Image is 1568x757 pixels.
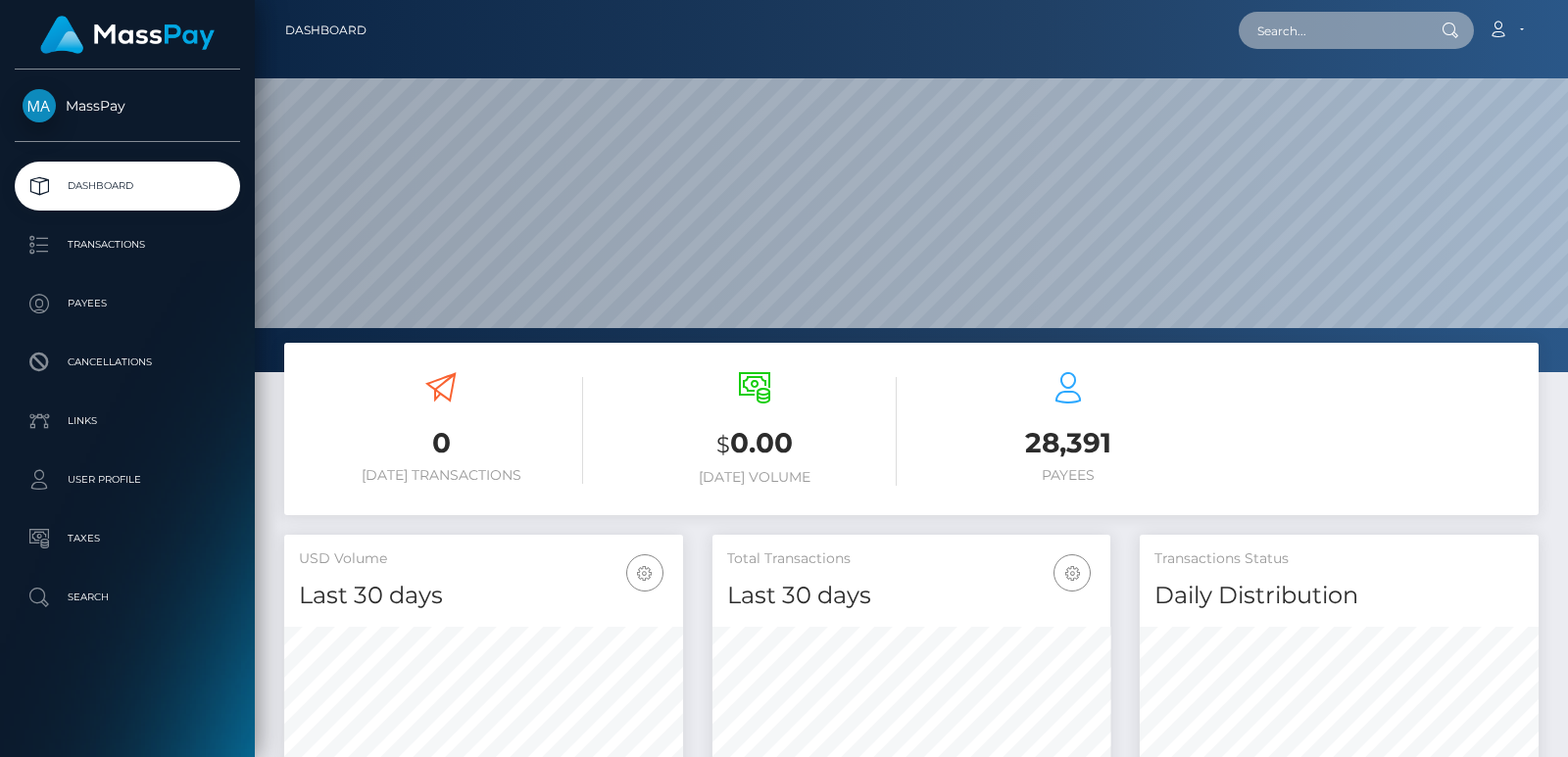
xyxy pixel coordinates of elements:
h3: 0 [299,424,583,462]
span: MassPay [15,97,240,115]
a: Payees [15,279,240,328]
small: $ [716,431,730,458]
h5: Total Transactions [727,549,1097,569]
p: Transactions [23,230,232,260]
h6: [DATE] Volume [612,469,897,486]
h6: Payees [926,467,1210,484]
a: Links [15,397,240,446]
p: User Profile [23,465,232,495]
a: Dashboard [285,10,367,51]
a: Cancellations [15,338,240,387]
p: Search [23,583,232,612]
h6: [DATE] Transactions [299,467,583,484]
h4: Daily Distribution [1154,579,1524,613]
img: MassPay [23,89,56,122]
p: Cancellations [23,348,232,377]
h5: USD Volume [299,549,668,569]
a: User Profile [15,455,240,504]
p: Payees [23,289,232,318]
h3: 28,391 [926,424,1210,462]
img: MassPay Logo [40,16,215,54]
h3: 0.00 [612,424,897,464]
p: Taxes [23,524,232,553]
a: Taxes [15,514,240,563]
h4: Last 30 days [299,579,668,613]
p: Dashboard [23,171,232,201]
h5: Transactions Status [1154,549,1524,569]
a: Transactions [15,220,240,269]
input: Search... [1239,12,1423,49]
h4: Last 30 days [727,579,1097,613]
p: Links [23,406,232,436]
a: Dashboard [15,162,240,211]
a: Search [15,573,240,622]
